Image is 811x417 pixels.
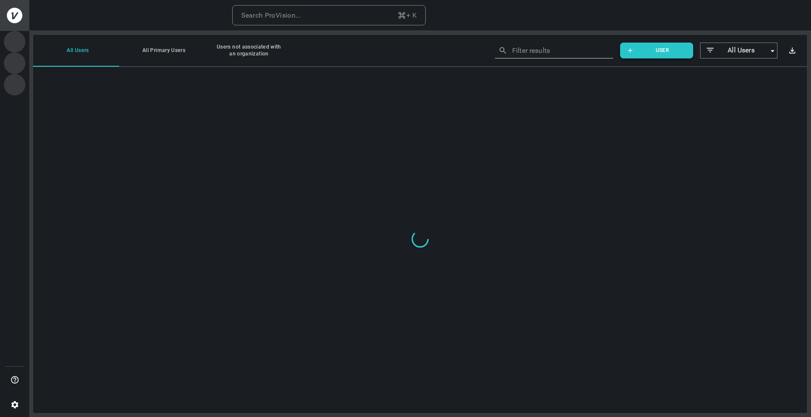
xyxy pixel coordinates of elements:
[232,5,426,26] button: Search ProVision...+ K
[119,34,205,67] button: All Primary Users
[33,34,119,67] button: All Users
[784,43,800,58] button: Export results
[241,9,301,21] div: Search ProVision...
[512,44,601,57] input: Filter results
[205,34,291,67] button: Users not associated with an organization
[620,43,693,58] button: User
[397,9,417,21] div: + K
[716,46,767,55] span: All Users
